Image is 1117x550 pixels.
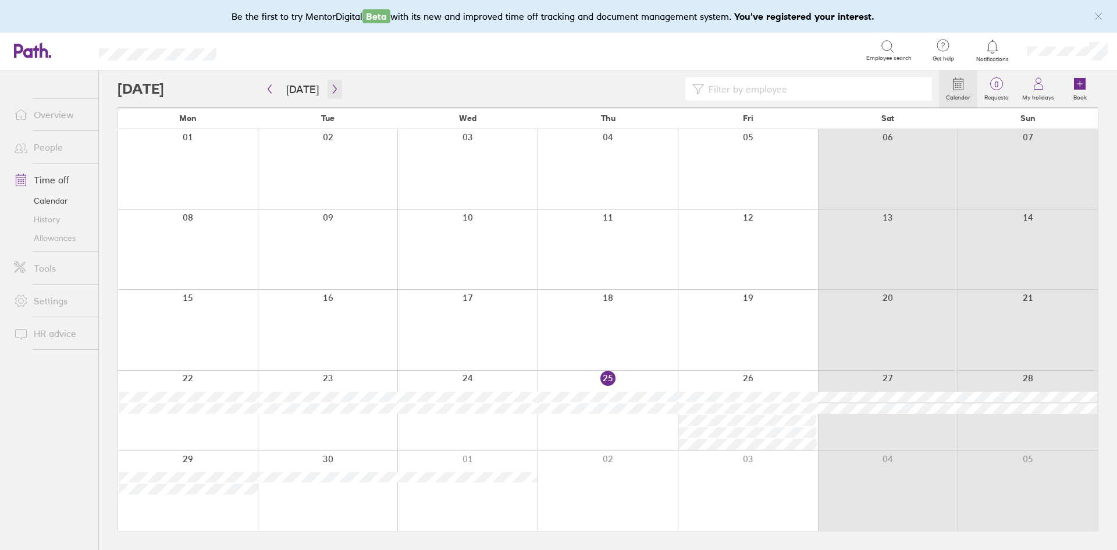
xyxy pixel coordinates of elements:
[5,103,98,126] a: Overview
[1020,113,1036,123] span: Sun
[924,55,962,62] span: Get help
[5,229,98,247] a: Allowances
[232,9,886,23] div: Be the first to try MentorDigital with its new and improved time off tracking and document manage...
[704,78,925,100] input: Filter by employee
[179,113,197,123] span: Mon
[977,70,1015,108] a: 0Requests
[5,289,98,313] a: Settings
[866,55,912,62] span: Employee search
[5,322,98,345] a: HR advice
[734,10,874,22] b: You've registered your interest.
[881,113,894,123] span: Sat
[5,210,98,229] a: History
[277,80,328,99] button: [DATE]
[1061,70,1098,108] a: Book
[601,113,616,123] span: Thu
[1066,91,1094,101] label: Book
[5,168,98,191] a: Time off
[459,113,476,123] span: Wed
[5,136,98,159] a: People
[5,257,98,280] a: Tools
[939,70,977,108] a: Calendar
[1015,70,1061,108] a: My holidays
[743,113,753,123] span: Fri
[321,113,335,123] span: Tue
[5,191,98,210] a: Calendar
[939,91,977,101] label: Calendar
[977,91,1015,101] label: Requests
[362,9,390,23] span: Beta
[977,80,1015,89] span: 0
[974,38,1012,63] a: Notifications
[974,56,1012,63] span: Notifications
[1015,91,1061,101] label: My holidays
[248,45,278,55] div: Search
